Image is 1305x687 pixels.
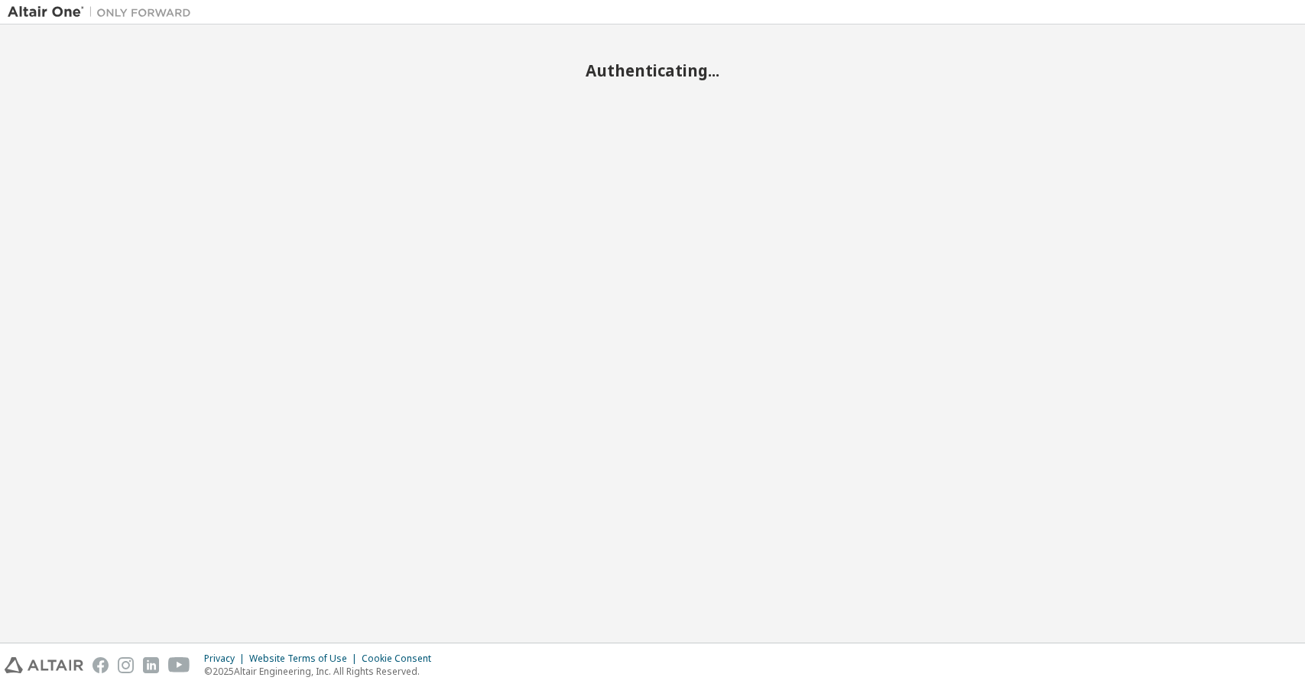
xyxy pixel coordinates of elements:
[204,653,249,665] div: Privacy
[249,653,362,665] div: Website Terms of Use
[204,665,440,678] p: © 2025 Altair Engineering, Inc. All Rights Reserved.
[143,657,159,673] img: linkedin.svg
[8,60,1297,80] h2: Authenticating...
[118,657,134,673] img: instagram.svg
[93,657,109,673] img: facebook.svg
[5,657,83,673] img: altair_logo.svg
[8,5,199,20] img: Altair One
[362,653,440,665] div: Cookie Consent
[168,657,190,673] img: youtube.svg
